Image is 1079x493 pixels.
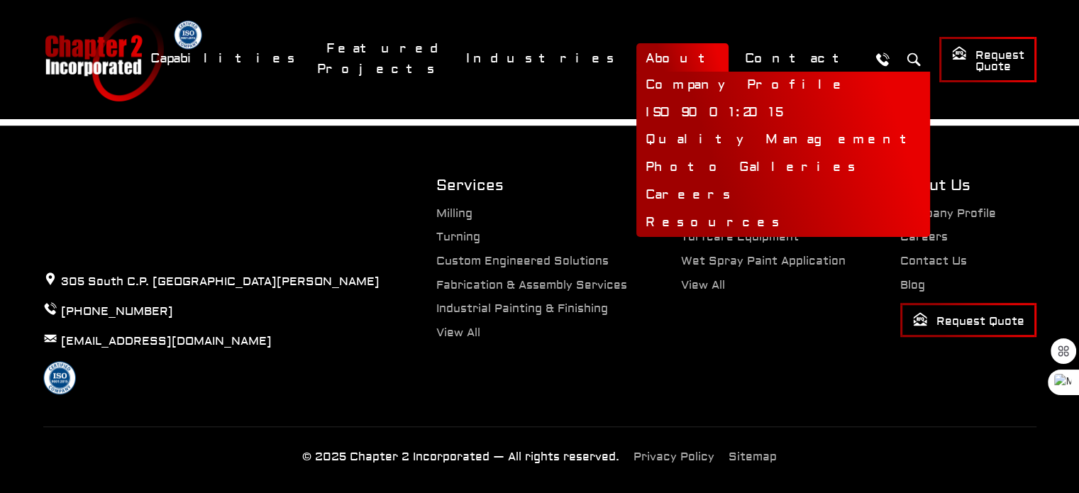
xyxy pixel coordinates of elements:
a: Industries [457,43,629,74]
a: Wet Spray Paint Application [681,254,846,268]
a: About [636,43,729,74]
a: View All [436,326,480,340]
a: Photo Galleries [636,154,930,182]
a: Privacy Policy [633,450,714,464]
a: Sitemap [729,450,777,464]
a: Featured Projects [317,33,450,84]
a: Request Quote [939,37,1036,82]
a: Turfcare Equipment [681,230,799,244]
button: Search [901,46,927,72]
a: Contact [736,43,863,74]
a: Quality Management [636,126,930,154]
a: Capabilities [141,43,310,74]
a: Custom Engineered Solutions [436,254,609,268]
a: Industrial Painting & Finishing [436,301,608,316]
span: Request Quote [912,311,1024,329]
a: Milling [436,206,472,221]
a: Careers [636,182,930,209]
a: Company Profile [636,72,930,99]
h2: Services [436,175,627,196]
a: [EMAIL_ADDRESS][DOMAIN_NAME] [61,334,272,348]
a: Careers [900,230,948,244]
a: [PHONE_NUMBER] [61,304,173,318]
a: ISO 9001:2015 [636,99,930,127]
h2: About Us [900,175,1036,196]
a: Contact Us [900,254,967,268]
a: Blog [900,278,925,292]
a: Request Quote [900,303,1036,337]
a: Turning [436,230,480,244]
a: Company Profile [900,206,996,221]
a: Fabrication & Assembly Services [436,278,627,292]
span: Request Quote [951,45,1024,74]
a: Chapter 2 Incorporated [43,17,164,101]
p: © 2025 Chapter 2 Incorporated — All rights reserved. [302,448,619,467]
a: Call Us [870,46,896,72]
a: View All [681,278,725,292]
p: 305 South C.P. [GEOGRAPHIC_DATA][PERSON_NAME] [43,272,380,291]
a: Resources [636,209,930,237]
